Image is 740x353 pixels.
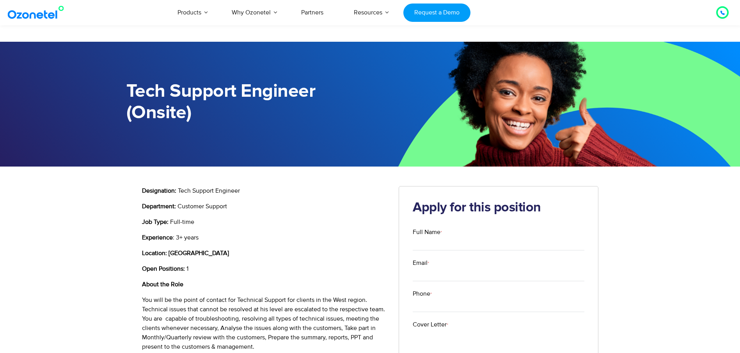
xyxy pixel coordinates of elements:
[142,296,385,351] span: You will be the point of contact for Technical Support for clients in the West region. Technical ...
[413,289,584,298] label: Phone
[413,200,584,216] h2: Apply for this position
[142,187,176,195] b: Designation:
[142,265,185,273] b: Open Positions:
[177,202,227,210] span: Customer Support
[142,202,176,210] b: Department:
[413,227,584,237] label: Full Name
[142,249,229,257] b: Location: [GEOGRAPHIC_DATA]
[403,4,470,22] a: Request a Demo
[167,218,169,226] b: :
[178,187,240,195] span: Tech Support Engineer
[142,234,173,241] b: Experience
[186,265,188,273] span: 1
[176,234,199,241] span: 3+ years
[173,234,174,241] span: :
[170,218,194,226] span: Full-time
[413,320,584,329] label: Cover Letter
[413,258,584,268] label: Email
[126,81,370,124] h1: Tech Support Engineer (Onsite)
[142,280,183,288] b: About the Role
[142,218,167,226] b: Job Type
